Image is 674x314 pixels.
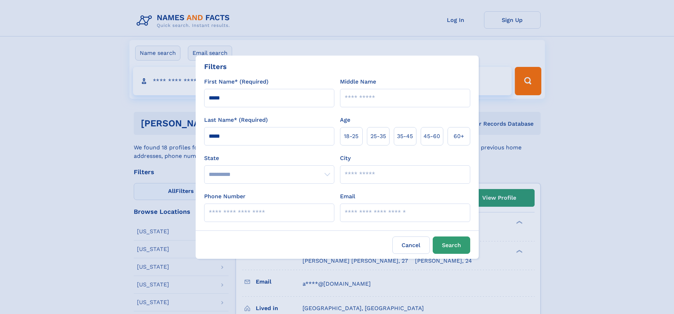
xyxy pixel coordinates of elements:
[392,236,430,254] label: Cancel
[340,78,376,86] label: Middle Name
[204,61,227,72] div: Filters
[204,78,269,86] label: First Name* (Required)
[370,132,386,141] span: 25‑35
[340,154,351,162] label: City
[340,116,350,124] label: Age
[204,154,334,162] label: State
[397,132,413,141] span: 35‑45
[454,132,464,141] span: 60+
[424,132,440,141] span: 45‑60
[204,116,268,124] label: Last Name* (Required)
[204,192,246,201] label: Phone Number
[433,236,470,254] button: Search
[340,192,355,201] label: Email
[344,132,358,141] span: 18‑25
